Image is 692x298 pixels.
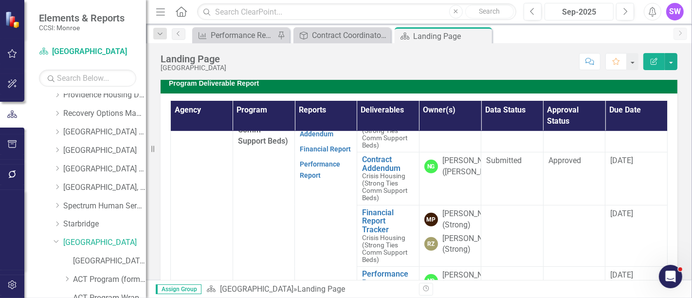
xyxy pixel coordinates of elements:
[169,80,673,87] h3: Program Deliverable Report
[300,160,340,179] a: Performance Report
[161,54,226,64] div: Landing Page
[413,30,490,42] div: Landing Page
[666,3,684,20] button: SW
[424,213,438,226] div: MP
[610,270,633,279] span: [DATE]
[211,29,275,41] div: Performance Report
[545,3,614,20] button: Sep-2025
[312,29,388,41] div: Contract Coordinator Review
[73,256,146,267] a: [GEOGRAPHIC_DATA] (MCOMH Internal)
[63,201,146,212] a: Spectrum Human Services, Inc.
[220,284,293,294] a: [GEOGRAPHIC_DATA]
[443,233,501,256] div: [PERSON_NAME] (Strong)
[161,64,226,72] div: [GEOGRAPHIC_DATA]
[63,127,146,138] a: [GEOGRAPHIC_DATA] (RRH)
[543,152,605,205] td: Double-Click to Edit
[206,284,412,295] div: »
[63,164,146,175] a: [GEOGRAPHIC_DATA] (RRH)
[424,237,438,251] div: RZ
[39,24,125,32] small: CCSI: Monroe
[73,274,146,285] a: ACT Program (formerly Project Link)
[443,208,501,231] div: [PERSON_NAME] (Strong)
[197,3,516,20] input: Search ClearPoint...
[362,155,414,172] a: Contract Addendum
[63,219,146,230] a: Starbridge
[63,237,146,248] a: [GEOGRAPHIC_DATA]
[424,160,438,173] div: NG
[39,12,125,24] span: Elements & Reports
[486,156,522,165] span: Submitted
[443,155,507,178] div: [PERSON_NAME] ([PERSON_NAME])
[362,270,414,296] a: Performance Report Tracker
[424,274,438,288] div: NG
[63,90,146,101] a: Providence Housing Development Corporation
[300,145,351,153] a: Financial Report
[362,172,407,202] span: Crisis Housing (Strong Ties Comm Support Beds)
[63,108,146,119] a: Recovery Options Made Easy
[659,265,682,288] iframe: Intercom live chat
[357,205,419,266] td: Double-Click to Edit Right Click for Context Menu
[605,152,668,205] td: Double-Click to Edit
[39,70,136,87] input: Search Below...
[610,209,633,218] span: [DATE]
[605,205,668,266] td: Double-Click to Edit
[156,284,201,294] span: Assign Group
[481,205,544,266] td: Double-Click to Edit
[357,152,419,205] td: Double-Click to Edit Right Click for Context Menu
[479,7,500,15] span: Search
[465,5,514,19] button: Search
[5,11,22,28] img: ClearPoint Strategy
[296,29,388,41] a: Contract Coordinator Review
[362,234,407,263] span: Crisis Housing (Strong Ties Comm Support Beds)
[443,270,507,292] div: [PERSON_NAME] ([PERSON_NAME])
[39,46,136,57] a: [GEOGRAPHIC_DATA]
[63,182,146,193] a: [GEOGRAPHIC_DATA], Inc.
[195,29,275,41] a: Performance Report
[362,208,414,234] a: Financial Report Tracker
[610,156,633,165] span: [DATE]
[419,152,481,205] td: Double-Click to Edit
[481,152,544,205] td: Double-Click to Edit
[362,119,407,149] span: Crisis Housing (Strong Ties Comm Support Beds)
[543,205,605,266] td: Double-Click to Edit
[419,205,481,266] td: Double-Click to Edit
[297,284,345,294] div: Landing Page
[548,156,581,165] span: Approved
[548,6,610,18] div: Sep-2025
[63,145,146,156] a: [GEOGRAPHIC_DATA]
